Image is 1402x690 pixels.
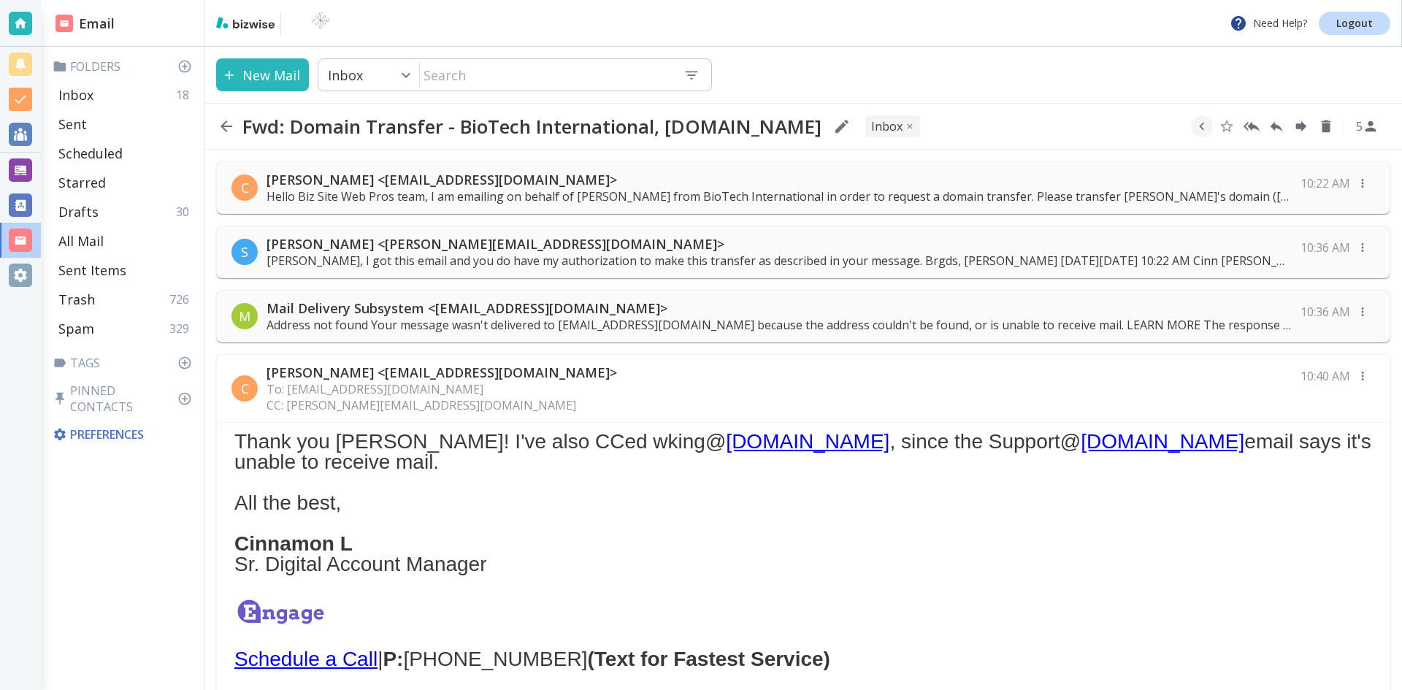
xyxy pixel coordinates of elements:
[53,197,198,226] div: Drafts30
[1241,115,1263,137] button: Reply All
[1301,175,1350,191] p: 10:22 AM
[267,381,617,397] p: To: [EMAIL_ADDRESS][DOMAIN_NAME]
[53,168,198,197] div: Starred
[1265,115,1287,137] button: Reply
[1336,18,1373,28] p: Logout
[58,232,104,250] p: All Mail
[287,12,354,35] img: BioTech International
[58,261,126,279] p: Sent Items
[239,307,250,325] p: M
[1315,115,1337,137] button: Delete
[1301,368,1350,384] p: 10:40 AM
[267,397,617,413] p: CC: [PERSON_NAME][EMAIL_ADDRESS][DOMAIN_NAME]
[169,291,195,307] p: 726
[58,291,95,308] p: Trash
[1301,304,1350,320] p: 10:36 AM
[58,86,93,104] p: Inbox
[53,355,198,371] p: Tags
[420,60,672,90] input: Search
[58,320,94,337] p: Spam
[53,139,198,168] div: Scheduled
[53,314,198,343] div: Spam329
[241,179,249,196] p: C
[267,317,1292,333] p: Address not found Your message wasn't delivered to [EMAIL_ADDRESS][DOMAIN_NAME] because the addre...
[53,256,198,285] div: Sent Items
[58,145,123,162] p: Scheduled
[53,110,198,139] div: Sent
[58,115,87,133] p: Sent
[1319,12,1390,35] a: Logout
[169,321,195,337] p: 329
[1356,118,1363,134] p: 5
[53,383,198,415] p: Pinned Contacts
[241,380,249,397] p: C
[176,204,195,220] p: 30
[1290,115,1312,137] button: Forward
[216,58,309,91] button: New Mail
[328,66,363,84] p: Inbox
[1301,239,1350,256] p: 10:36 AM
[53,285,198,314] div: Trash726
[1349,109,1384,144] button: See Participants
[216,17,275,28] img: bizwise
[58,203,99,221] p: Drafts
[267,235,1292,253] p: [PERSON_NAME] <[PERSON_NAME][EMAIL_ADDRESS][DOMAIN_NAME]>
[242,115,821,138] h2: Fwd: Domain Transfer - BioTech International, [DOMAIN_NAME]
[50,421,198,448] div: Preferences
[176,87,195,103] p: 18
[267,253,1292,269] p: [PERSON_NAME], I got this email and you do have my authorization to make this transfer as describ...
[53,80,198,110] div: Inbox18
[217,355,1390,423] div: C[PERSON_NAME] <[EMAIL_ADDRESS][DOMAIN_NAME]>To: [EMAIL_ADDRESS][DOMAIN_NAME]CC: [PERSON_NAME][EM...
[241,243,248,261] p: S
[267,299,1292,317] p: Mail Delivery Subsystem <[EMAIL_ADDRESS][DOMAIN_NAME]>
[58,174,106,191] p: Starred
[267,364,617,381] p: [PERSON_NAME] <[EMAIL_ADDRESS][DOMAIN_NAME]>
[53,58,198,74] p: Folders
[55,15,73,32] img: DashboardSidebarEmail.svg
[53,226,198,256] div: All Mail
[55,14,115,34] h2: Email
[871,118,903,134] p: INBOX
[53,426,195,442] p: Preferences
[267,188,1292,204] p: Hello Biz Site Web Pros team, I am emailing on behalf of [PERSON_NAME] from BioTech International...
[1230,15,1307,32] p: Need Help?
[267,171,1292,188] p: [PERSON_NAME] <[EMAIL_ADDRESS][DOMAIN_NAME]>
